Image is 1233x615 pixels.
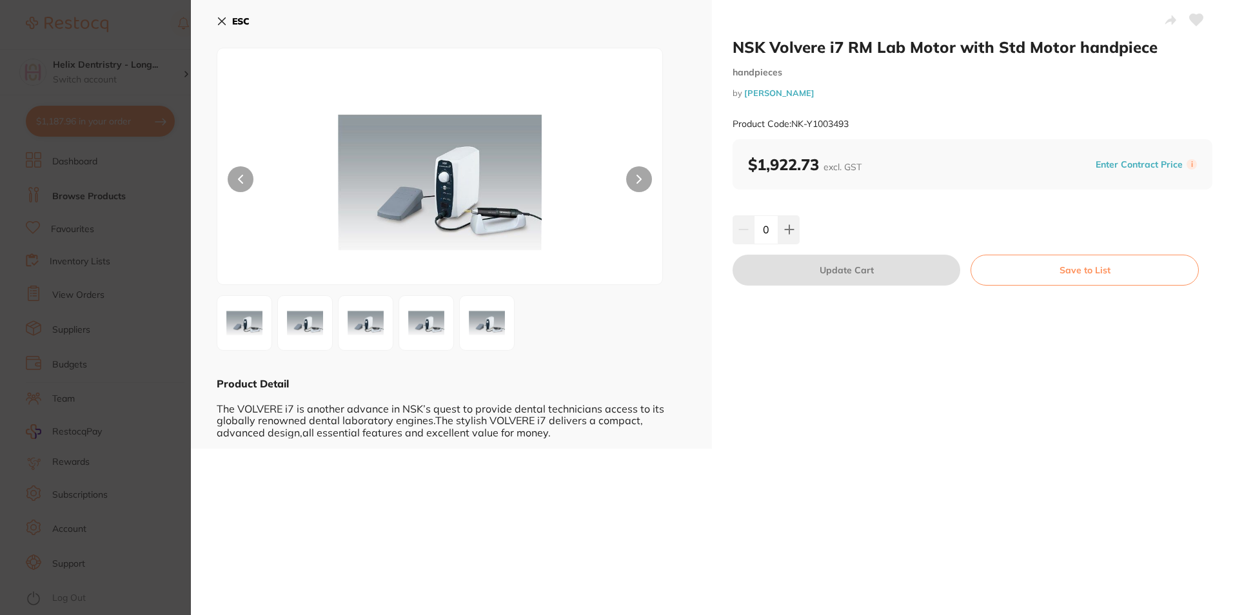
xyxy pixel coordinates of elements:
img: NDkzXzQuanBn [403,300,449,346]
b: Product Detail [217,377,289,390]
b: ESC [232,15,250,27]
img: NDkzXzIuanBn [282,300,328,346]
h2: NSK Volvere i7 RM Lab Motor with Std Motor handpiece [733,37,1212,57]
small: handpieces [733,67,1212,78]
img: NDkzXzUuanBn [464,300,510,346]
img: NDkzLmpwZw [221,300,268,346]
button: Enter Contract Price [1092,159,1187,171]
button: Update Cart [733,255,960,286]
button: ESC [217,10,250,32]
small: by [733,88,1212,98]
img: NDkzLmpwZw [306,81,573,284]
small: Product Code: NK-Y1003493 [733,119,849,130]
button: Save to List [971,255,1199,286]
b: $1,922.73 [748,155,862,174]
label: i [1187,159,1197,170]
div: The VOLVERE i7 is another advance in NSK’s quest to provide dental technicians access to its glob... [217,391,686,438]
span: excl. GST [824,161,862,173]
a: [PERSON_NAME] [744,88,814,98]
img: NDkzXzMuanBn [342,300,389,346]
